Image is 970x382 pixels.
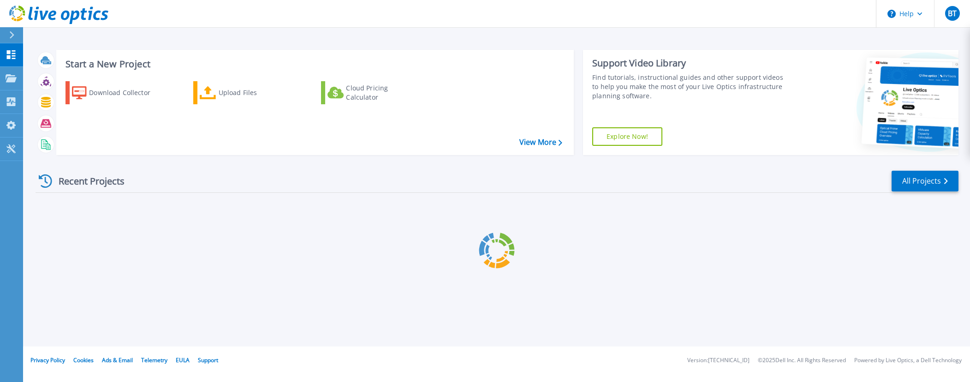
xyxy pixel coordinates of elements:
[30,356,65,364] a: Privacy Policy
[193,81,296,104] a: Upload Files
[102,356,133,364] a: Ads & Email
[198,356,218,364] a: Support
[89,84,163,102] div: Download Collector
[65,59,562,69] h3: Start a New Project
[592,127,662,146] a: Explore Now!
[948,10,957,17] span: BT
[36,170,137,192] div: Recent Projects
[321,81,424,104] a: Cloud Pricing Calculator
[592,73,785,101] div: Find tutorials, instructional guides and other support videos to help you make the most of your L...
[758,358,846,364] li: © 2025 Dell Inc. All Rights Reserved
[892,171,958,191] a: All Projects
[854,358,962,364] li: Powered by Live Optics, a Dell Technology
[141,356,167,364] a: Telemetry
[519,138,562,147] a: View More
[687,358,750,364] li: Version: [TECHNICAL_ID]
[219,84,292,102] div: Upload Files
[592,57,785,69] div: Support Video Library
[176,356,190,364] a: EULA
[65,81,168,104] a: Download Collector
[346,84,420,102] div: Cloud Pricing Calculator
[73,356,94,364] a: Cookies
